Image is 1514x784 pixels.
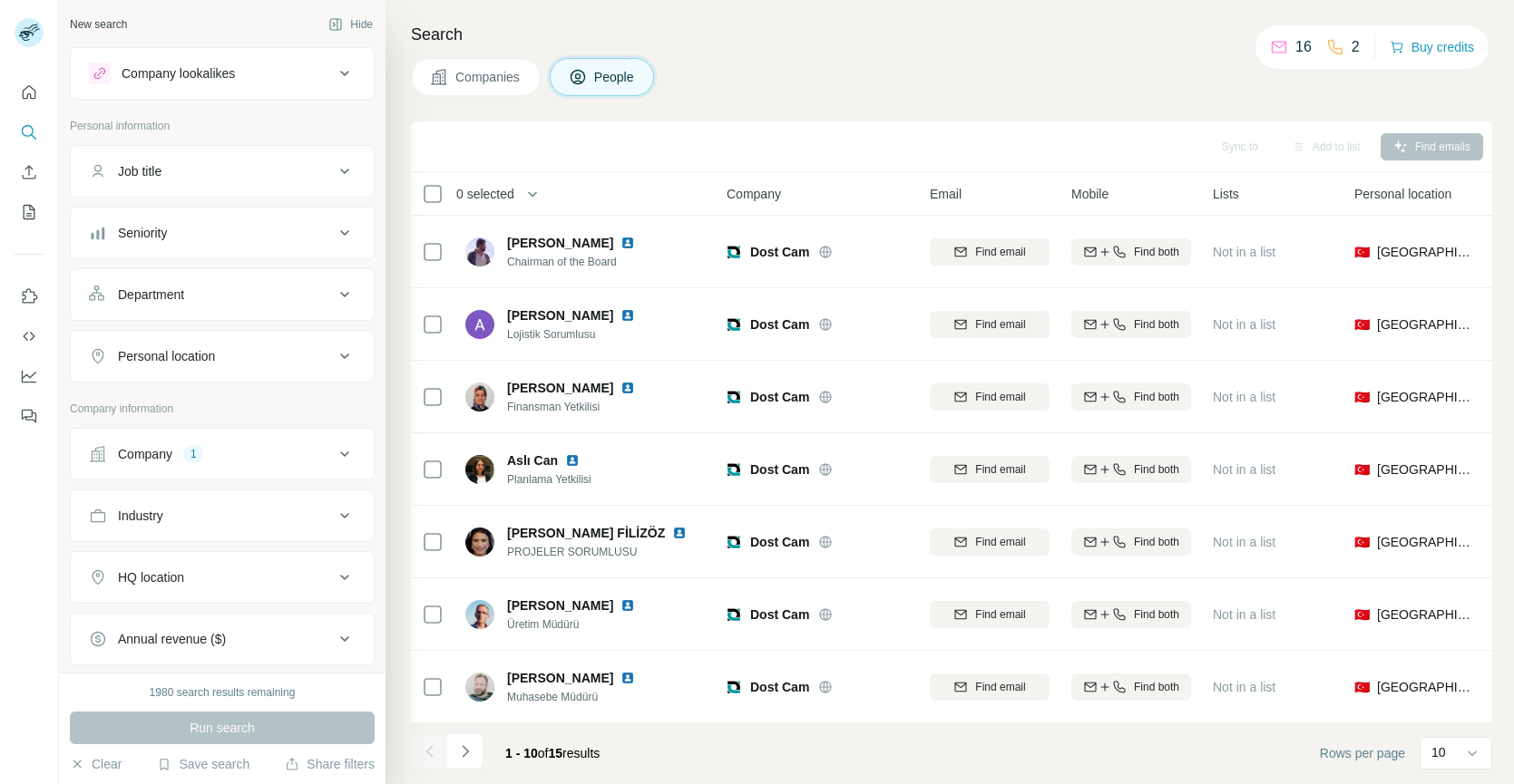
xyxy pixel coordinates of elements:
[930,238,1050,266] button: Find email
[507,399,657,415] span: Finansman Yetkilisi
[1295,36,1312,58] p: 16
[507,451,558,469] span: Aslı Can
[507,306,613,324] span: [PERSON_NAME]
[507,254,657,270] span: Chairman of the Board
[1213,317,1275,332] span: Not in a list
[465,310,494,339] img: Avatar
[71,150,374,193] button: Job title
[1213,390,1275,404] span: Not in a list
[1377,315,1474,334] span: [GEOGRAPHIC_DATA]
[1134,534,1179,550] span: Find both
[1071,383,1191,411] button: Find both
[1134,316,1179,333] span: Find both
[594,68,636,86] span: People
[183,446,204,462] div: 1
[1390,34,1474,60] button: Buy credits
[15,280,44,313] button: Use Surfe on LinkedIn
[71,52,374,95] button: Company lookalikes
[1071,673,1191,701] button: Find both
[750,678,809,696] span: Dost Cam
[465,382,494,411] img: Avatar
[1431,743,1446,761] p: 10
[1377,243,1474,261] span: [GEOGRAPHIC_DATA]
[118,445,172,463] div: Company
[727,535,741,549] img: Logo of Dost Cam
[620,236,635,250] img: LinkedIn logo
[727,680,741,694] img: Logo of Dost Cam
[1213,245,1275,259] span: Not in a list
[727,607,741,622] img: Logo of Dost Cam
[507,596,613,615] span: [PERSON_NAME]
[507,669,613,687] span: [PERSON_NAME]
[1377,460,1474,479] span: [GEOGRAPHIC_DATA]
[71,432,374,476] button: Company1
[975,389,1025,405] span: Find email
[727,185,781,203] span: Company
[727,245,741,259] img: Logo of Dost Cam
[1354,315,1370,334] span: 🇹🇷
[1352,36,1360,58] p: 2
[930,311,1050,338] button: Find email
[505,746,600,760] span: results
[71,494,374,537] button: Industry
[1377,388,1474,406] span: [GEOGRAPHIC_DATA]
[118,568,184,586] div: HQ location
[1320,744,1405,762] span: Rows per page
[975,534,1025,550] span: Find email
[118,630,226,648] div: Annual revenue ($)
[15,196,44,228] button: My lists
[1071,311,1191,338] button: Find both
[507,544,707,560] span: PROJELER SORUMLUSU
[1377,605,1474,624] span: [GEOGRAPHIC_DATA]
[1071,185,1109,203] span: Mobile
[1134,461,1179,478] span: Find both
[15,76,44,109] button: Quick start
[930,528,1050,556] button: Find email
[750,605,809,624] span: Dost Cam
[750,243,809,261] span: Dost Cam
[975,679,1025,695] span: Find email
[465,528,494,557] img: Avatar
[1134,679,1179,695] span: Find both
[411,22,1492,47] h4: Search
[71,617,374,661] button: Annual revenue ($)
[1213,185,1239,203] span: Lists
[15,116,44,149] button: Search
[1134,606,1179,623] span: Find both
[930,456,1050,483] button: Find email
[505,746,538,760] span: 1 - 10
[930,601,1050,628] button: Find email
[455,68,522,86] span: Companies
[975,316,1025,333] span: Find email
[465,237,494,266] img: Avatar
[620,381,635,395] img: LinkedIn logo
[15,156,44,189] button: Enrich CSV
[285,755,375,773] button: Share filters
[1377,533,1474,551] span: [GEOGRAPHIC_DATA]
[15,320,44,353] button: Use Surfe API
[538,746,549,760] span: of
[1354,678,1370,696] span: 🇹🇷
[620,598,635,613] img: LinkedIn logo
[157,755,249,773] button: Save search
[1134,244,1179,260] span: Find both
[975,461,1025,478] span: Find email
[465,600,494,629] img: Avatar
[507,234,613,252] span: [PERSON_NAME]
[750,460,809,479] span: Dost Cam
[118,507,163,525] div: Industry
[118,347,215,365] div: Personal location
[1134,389,1179,405] span: Find both
[1354,605,1370,624] span: 🇹🇷
[71,334,374,378] button: Personal location
[71,273,374,316] button: Department
[70,755,122,773] button: Clear
[1354,533,1370,551] span: 🇹🇷
[930,673,1050,701] button: Find email
[620,308,635,323] img: LinkedIn logo
[465,455,494,484] img: Avatar
[549,746,563,760] span: 15
[975,244,1025,260] span: Find email
[507,379,613,397] span: [PERSON_NAME]
[456,185,514,203] span: 0 selected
